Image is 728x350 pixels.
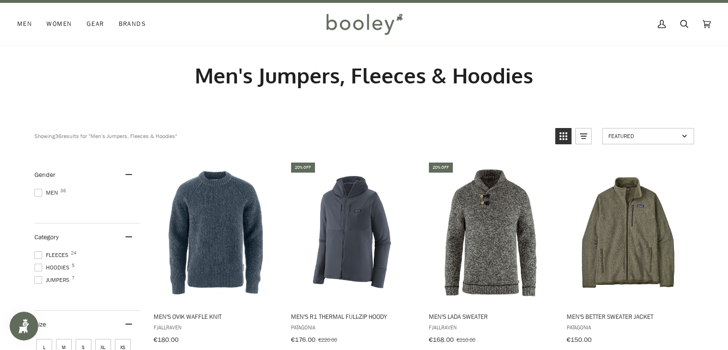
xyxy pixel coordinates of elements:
a: View grid mode [555,128,571,144]
span: Fleeces [34,251,71,259]
img: Fjallraven Men's Lada Sweater Grey - Booley Galway [427,169,554,296]
span: 7 [72,276,75,280]
div: 20% off [429,163,453,173]
span: Brands [118,19,146,29]
img: Booley [322,10,406,38]
span: Hoodies [34,263,72,272]
span: 24 [71,251,77,256]
img: Patagonia Men's R1 Thermal Full-Zip Hoody Smolder Blue - Booley Galway [290,169,416,296]
span: €176.00 [291,335,315,344]
a: Gear [79,3,112,45]
a: Men's Better Sweater Jacket [565,161,692,347]
h1: Men's Jumpers, Fleeces & Hoodies [34,62,694,89]
span: 36 [60,188,66,193]
span: Jumpers [34,276,72,284]
a: Brands [111,3,153,45]
span: Men [17,19,32,29]
span: Featured [608,132,679,140]
span: Men's Better Sweater Jacket [566,312,690,321]
a: Men [17,3,39,45]
a: Sort options [602,128,694,144]
a: Women [39,3,79,45]
span: Patagonia [291,323,415,331]
div: 20% off [291,163,315,173]
span: Gender [34,170,56,179]
img: Fjallraven Men's Ovik Waffle Knit Navy - Booley Galway [152,169,279,296]
span: Men [34,188,61,197]
span: 5 [72,263,75,268]
img: Patagonia Men's Better Sweater Jacket River Rock Green - Booley Galway [565,169,692,296]
span: Category [34,233,59,242]
span: Men's R1 Thermal Full-Zip Hoody [291,312,415,321]
span: Size [34,320,46,329]
span: €210.00 [457,336,475,344]
a: Men's Lada Sweater [427,161,554,347]
span: €180.00 [154,335,179,344]
span: €168.00 [429,335,454,344]
span: €150.00 [566,335,591,344]
span: Men's Ovik Waffle Knit [154,312,278,321]
div: Showing results for "Men's Jumpers, Fleeces & Hoodies" [34,128,177,144]
span: Men's Lada Sweater [429,312,553,321]
iframe: Button to open loyalty program pop-up [10,312,38,340]
b: 36 [55,132,62,140]
a: Men's R1 Thermal Full-Zip Hoody [290,161,416,347]
span: Patagonia [566,323,690,331]
span: Fjallraven [429,323,553,331]
a: Men's Ovik Waffle Knit [152,161,279,347]
span: Fjallraven [154,323,278,331]
span: Gear [87,19,104,29]
span: €220.00 [318,336,337,344]
a: View list mode [575,128,592,144]
span: Women [46,19,72,29]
